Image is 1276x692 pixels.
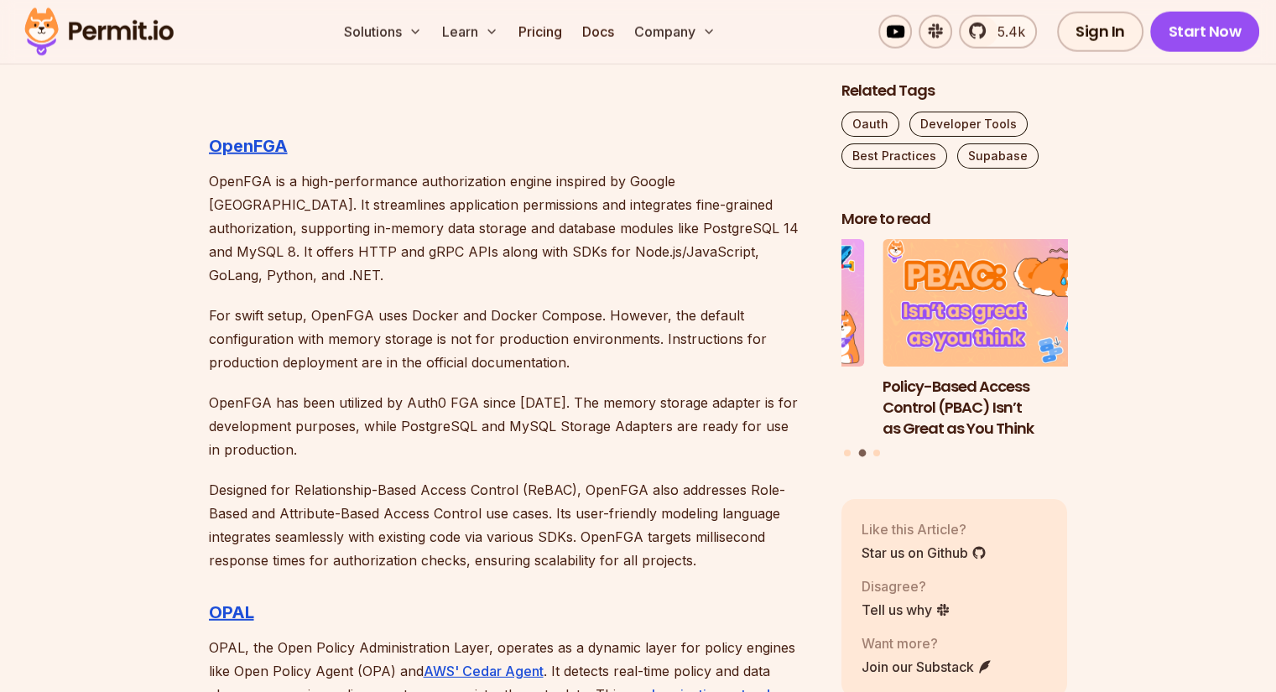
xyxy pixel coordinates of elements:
a: AWS' Cedar Agent [424,663,544,679]
a: 5.4k [959,15,1037,49]
h2: More to read [841,209,1068,230]
a: Supabase [957,143,1039,169]
p: Like this Article? [862,519,987,539]
span: 5.4k [987,22,1025,42]
a: OpenFGA [209,136,288,156]
h2: Related Tags [841,81,1068,101]
a: Best Practices [841,143,947,169]
a: Tell us why [862,600,950,620]
p: Want more? [862,633,992,653]
li: 2 of 3 [883,240,1109,440]
a: Developer Tools [909,112,1028,137]
p: Disagree? [862,576,950,596]
a: Oauth [841,112,899,137]
a: Policy-Based Access Control (PBAC) Isn’t as Great as You ThinkPolicy-Based Access Control (PBAC) ... [883,240,1109,440]
button: Go to slide 1 [844,450,851,456]
button: Go to slide 3 [873,450,880,456]
button: Learn [435,15,505,49]
a: Docs [576,15,621,49]
p: OpenFGA has been utilized by Auth0 FGA since [DATE]. The memory storage adapter is for developmen... [209,391,815,461]
img: Policy-Based Access Control (PBAC) Isn’t as Great as You Think [883,240,1109,367]
img: Permit logo [17,3,181,60]
div: Posts [841,240,1068,460]
p: Designed for Relationship-Based Access Control (ReBAC), OpenFGA also addresses Role-Based and Att... [209,478,815,572]
a: Join our Substack [862,657,992,677]
a: OPAL [209,602,254,622]
a: Pricing [512,15,569,49]
button: Solutions [337,15,429,49]
li: 1 of 3 [638,240,865,440]
a: Star us on Github [862,543,987,563]
a: Start Now [1150,12,1260,52]
button: Company [628,15,722,49]
a: Sign In [1057,12,1143,52]
h3: Policy-Based Access Control (PBAC) Isn’t as Great as You Think [883,377,1109,439]
button: Go to slide 2 [858,450,866,457]
h3: How to Use JWTs for Authorization: Best Practices and Common Mistakes [638,377,865,439]
p: For swift setup, OpenFGA uses Docker and Docker Compose. However, the default configuration with ... [209,304,815,374]
p: OpenFGA is a high-performance authorization engine inspired by Google [GEOGRAPHIC_DATA]. It strea... [209,169,815,287]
